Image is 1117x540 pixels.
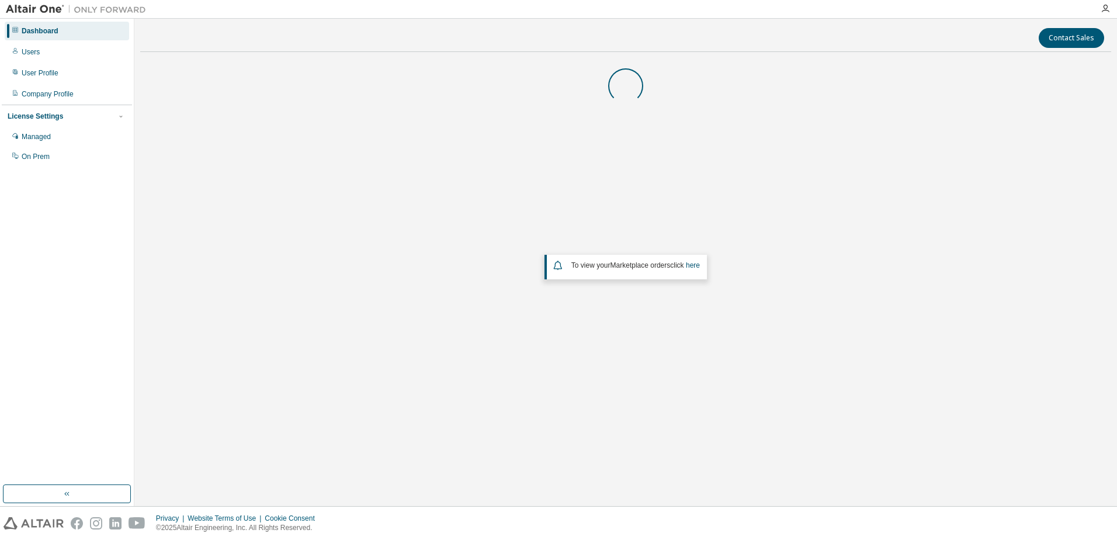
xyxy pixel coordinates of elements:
[22,152,50,161] div: On Prem
[129,517,145,529] img: youtube.svg
[156,514,188,523] div: Privacy
[90,517,102,529] img: instagram.svg
[610,261,671,269] em: Marketplace orders
[71,517,83,529] img: facebook.svg
[6,4,152,15] img: Altair One
[156,523,322,533] p: © 2025 Altair Engineering, Inc. All Rights Reserved.
[265,514,321,523] div: Cookie Consent
[4,517,64,529] img: altair_logo.svg
[188,514,265,523] div: Website Terms of Use
[571,261,700,269] span: To view your click
[22,89,74,99] div: Company Profile
[1039,28,1104,48] button: Contact Sales
[109,517,122,529] img: linkedin.svg
[22,132,51,141] div: Managed
[22,68,58,78] div: User Profile
[8,112,63,121] div: License Settings
[686,261,700,269] a: here
[22,47,40,57] div: Users
[22,26,58,36] div: Dashboard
